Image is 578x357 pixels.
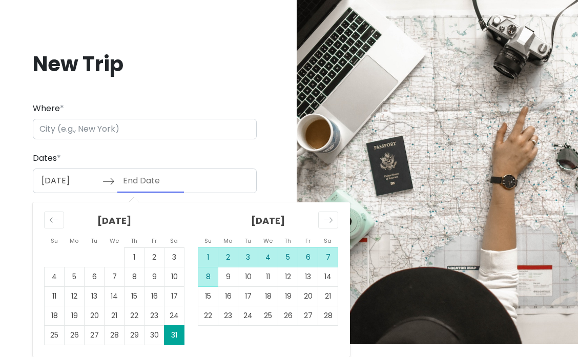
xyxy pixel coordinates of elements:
[144,248,164,267] td: Choose Friday, January 2, 2026 as your check-out date. It’s available.
[144,326,164,345] td: Choose Friday, January 30, 2026 as your check-out date. It’s available.
[125,287,144,306] td: Choose Thursday, January 15, 2026 as your check-out date. It’s available.
[85,287,105,306] td: Choose Tuesday, January 13, 2026 as your check-out date. It’s available.
[45,326,65,345] td: Choose Sunday, January 25, 2026 as your check-out date. It’s available.
[278,248,298,267] td: Choose Thursday, February 5, 2026 as your check-out date. It’s available.
[251,214,285,227] strong: [DATE]
[33,102,64,115] label: Where
[318,287,338,306] td: Choose Saturday, February 21, 2026 as your check-out date. It’s available.
[164,248,184,267] td: Choose Saturday, January 3, 2026 as your check-out date. It’s available.
[318,306,338,326] td: Choose Saturday, February 28, 2026 as your check-out date. It’s available.
[51,237,58,245] small: Su
[45,287,65,306] td: Choose Sunday, January 11, 2026 as your check-out date. It’s available.
[125,267,144,287] td: Choose Thursday, January 8, 2026 as your check-out date. It’s available.
[33,119,257,139] input: City (e.g., New York)
[85,306,105,326] td: Choose Tuesday, January 20, 2026 as your check-out date. It’s available.
[33,152,61,165] label: Dates
[238,267,258,287] td: Choose Tuesday, February 10, 2026 as your check-out date. It’s available.
[125,248,144,267] td: Choose Thursday, January 1, 2026 as your check-out date. It’s available.
[284,237,291,245] small: Th
[298,287,318,306] td: Choose Friday, February 20, 2026 as your check-out date. It’s available.
[238,287,258,306] td: Choose Tuesday, February 17, 2026 as your check-out date. It’s available.
[110,237,119,245] small: We
[105,306,125,326] td: Choose Wednesday, January 21, 2026 as your check-out date. It’s available.
[65,306,85,326] td: Choose Monday, January 19, 2026 as your check-out date. It’s available.
[298,248,318,267] td: Choose Friday, February 6, 2026 as your check-out date. It’s available.
[152,237,157,245] small: Fr
[97,214,131,227] strong: [DATE]
[244,237,251,245] small: Tu
[144,287,164,306] td: Choose Friday, January 16, 2026 as your check-out date. It’s available.
[258,267,278,287] td: Choose Wednesday, February 11, 2026 as your check-out date. It’s available.
[164,306,184,326] td: Choose Saturday, January 24, 2026 as your check-out date. It’s available.
[258,306,278,326] td: Choose Wednesday, February 25, 2026 as your check-out date. It’s available.
[105,287,125,306] td: Choose Wednesday, January 14, 2026 as your check-out date. It’s available.
[278,267,298,287] td: Choose Thursday, February 12, 2026 as your check-out date. It’s available.
[198,306,218,326] td: Choose Sunday, February 22, 2026 as your check-out date. It’s available.
[33,51,257,77] h1: New Trip
[91,237,97,245] small: Tu
[65,287,85,306] td: Choose Monday, January 12, 2026 as your check-out date. It’s available.
[117,169,184,193] input: End Date
[125,326,144,345] td: Choose Thursday, January 29, 2026 as your check-out date. It’s available.
[298,267,318,287] td: Choose Friday, February 13, 2026 as your check-out date. It’s available.
[223,237,232,245] small: Mo
[305,237,311,245] small: Fr
[318,248,338,267] td: Choose Saturday, February 7, 2026 as your check-out date. It’s available.
[105,267,125,287] td: Choose Wednesday, January 7, 2026 as your check-out date. It’s available.
[204,237,212,245] small: Su
[36,169,102,193] input: Start Date
[164,287,184,306] td: Choose Saturday, January 17, 2026 as your check-out date. It’s available.
[44,212,64,228] div: Move backward to switch to the previous month.
[144,306,164,326] td: Choose Friday, January 23, 2026 as your check-out date. It’s available.
[218,306,238,326] td: Choose Monday, February 23, 2026 as your check-out date. It’s available.
[170,237,178,245] small: Sa
[70,237,78,245] small: Mo
[278,287,298,306] td: Choose Thursday, February 19, 2026 as your check-out date. It’s available.
[198,287,218,306] td: Choose Sunday, February 15, 2026 as your check-out date. It’s available.
[85,326,105,345] td: Choose Tuesday, January 27, 2026 as your check-out date. It’s available.
[298,306,318,326] td: Choose Friday, February 27, 2026 as your check-out date. It’s available.
[164,326,184,345] td: Selected as start date. Saturday, January 31, 2026
[131,237,137,245] small: Th
[263,237,273,245] small: We
[45,306,65,326] td: Choose Sunday, January 18, 2026 as your check-out date. It’s available.
[164,267,184,287] td: Choose Saturday, January 10, 2026 as your check-out date. It’s available.
[65,267,85,287] td: Choose Monday, January 5, 2026 as your check-out date. It’s available.
[65,326,85,345] td: Choose Monday, January 26, 2026 as your check-out date. It’s available.
[258,287,278,306] td: Choose Wednesday, February 18, 2026 as your check-out date. It’s available.
[238,306,258,326] td: Choose Tuesday, February 24, 2026 as your check-out date. It’s available.
[258,248,278,267] td: Choose Wednesday, February 4, 2026 as your check-out date. It’s available.
[125,306,144,326] td: Choose Thursday, January 22, 2026 as your check-out date. It’s available.
[218,248,238,267] td: Choose Monday, February 2, 2026 as your check-out date. It’s available.
[324,237,332,245] small: Sa
[318,212,338,228] div: Move forward to switch to the next month.
[45,267,65,287] td: Choose Sunday, January 4, 2026 as your check-out date. It’s available.
[144,267,164,287] td: Choose Friday, January 9, 2026 as your check-out date. It’s available.
[33,202,350,357] div: Calendar
[198,267,218,287] td: Choose Sunday, February 8, 2026 as your check-out date. It’s available.
[318,267,338,287] td: Choose Saturday, February 14, 2026 as your check-out date. It’s available.
[198,248,218,267] td: Choose Sunday, February 1, 2026 as your check-out date. It’s available.
[278,306,298,326] td: Choose Thursday, February 26, 2026 as your check-out date. It’s available.
[238,248,258,267] td: Choose Tuesday, February 3, 2026 as your check-out date. It’s available.
[105,326,125,345] td: Choose Wednesday, January 28, 2026 as your check-out date. It’s available.
[218,287,238,306] td: Choose Monday, February 16, 2026 as your check-out date. It’s available.
[218,267,238,287] td: Choose Monday, February 9, 2026 as your check-out date. It’s available.
[85,267,105,287] td: Choose Tuesday, January 6, 2026 as your check-out date. It’s available.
